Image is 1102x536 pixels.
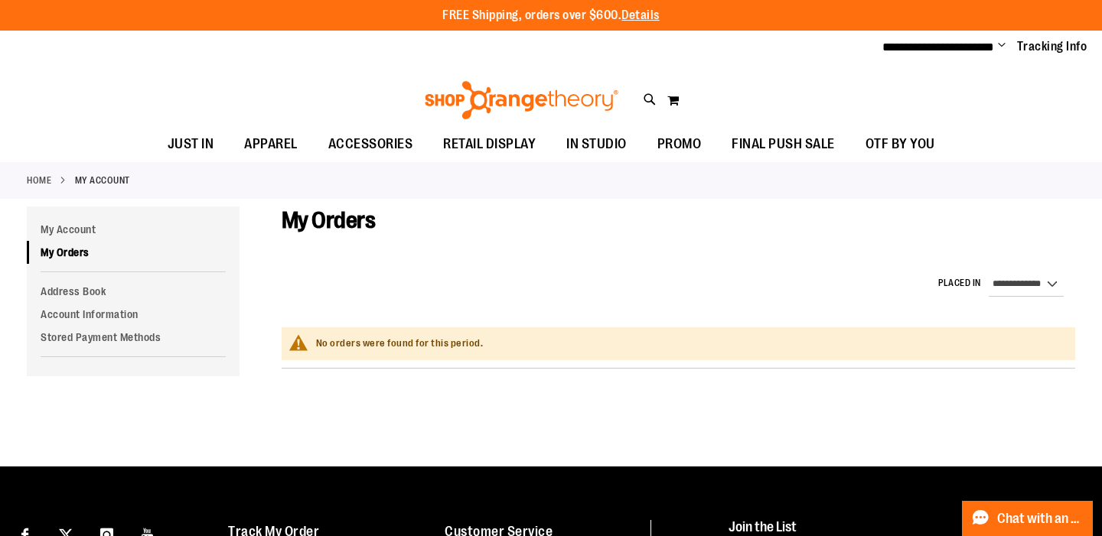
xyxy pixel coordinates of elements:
span: JUST IN [168,127,214,161]
span: APPAREL [244,127,298,161]
span: PROMO [657,127,702,161]
span: Chat with an Expert [997,512,1084,526]
a: Tracking Info [1017,38,1087,55]
span: RETAIL DISPLAY [443,127,536,161]
a: Address Book [27,280,240,303]
span: FINAL PUSH SALE [732,127,835,161]
a: Home [27,174,51,187]
button: Account menu [998,39,1006,54]
a: Account Information [27,303,240,326]
a: Details [621,8,660,22]
strong: My Account [75,174,130,187]
a: My Account [27,218,240,241]
button: Chat with an Expert [962,501,1094,536]
span: My Orders [282,207,376,233]
p: FREE Shipping, orders over $600. [442,7,660,24]
span: ACCESSORIES [328,127,413,161]
img: Shop Orangetheory [422,81,621,119]
span: OTF BY YOU [866,127,935,161]
a: My Orders [27,241,240,264]
span: No orders were found for this period. [316,337,484,349]
span: IN STUDIO [566,127,627,161]
a: Stored Payment Methods [27,326,240,349]
label: Placed in [938,277,981,290]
